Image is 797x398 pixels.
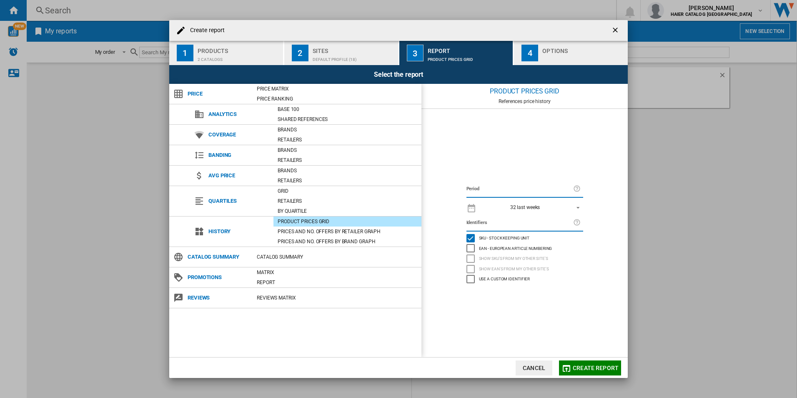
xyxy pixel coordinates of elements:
span: Analytics [204,108,273,120]
div: Brands [273,146,421,154]
span: Show SKU'S from my other site's [479,255,548,261]
md-checkbox: Show EAN's from my other site's [466,264,583,274]
md-checkbox: Use a custom identifier [466,274,583,285]
div: Brands [273,126,421,134]
div: 2 [292,45,308,61]
span: Promotions [183,272,253,283]
span: Use a custom identifier [479,275,530,281]
div: Retailers [273,197,421,205]
button: getI18NText('BUTTONS.CLOSE_DIALOG') [608,22,624,39]
div: References price history [421,98,628,104]
div: Select the report [169,65,628,84]
span: History [204,226,273,237]
div: 2 catalogs [198,53,280,62]
div: 3 [407,45,424,61]
div: Default profile (18) [313,53,395,62]
div: Matrix [253,268,421,277]
span: Avg price [204,170,273,181]
h4: Create report [186,26,225,35]
span: Quartiles [204,195,273,207]
div: Price Ranking [253,95,421,103]
div: Grid [273,187,421,195]
div: Report [253,278,421,287]
button: 4 Options [514,41,628,65]
button: 2 Sites Default profile (18) [284,41,399,65]
div: Prices and No. offers by retailer graph [273,227,421,236]
div: Retailers [273,176,421,185]
div: 1 [177,45,193,61]
div: Prices and No. offers by brand graph [273,237,421,246]
button: 3 Report Product prices grid [399,41,514,65]
button: Cancel [516,360,552,375]
button: 1 Products 2 catalogs [169,41,284,65]
md-checkbox: SKU - Stock Keeping Unit [466,233,583,244]
div: Options [542,44,624,53]
div: Base 100 [273,105,421,113]
div: Catalog Summary [253,253,421,261]
div: Product prices grid [428,53,510,62]
div: Product prices grid [273,217,421,226]
div: Retailers [273,136,421,144]
span: Create report [573,365,619,371]
span: Price [183,88,253,100]
span: SKU - Stock Keeping Unit [479,234,530,240]
div: Products [198,44,280,53]
span: Coverage [204,129,273,141]
div: 32 last weeks [510,204,540,210]
label: Identifiers [466,218,573,227]
div: Report [428,44,510,53]
button: Create report [559,360,621,375]
div: Sites [313,44,395,53]
div: Price Matrix [253,85,421,93]
label: Period [466,184,573,194]
div: REVIEWS Matrix [253,294,421,302]
span: EAN - European Article Numbering [479,245,552,251]
ng-md-icon: getI18NText('BUTTONS.CLOSE_DIALOG') [611,26,621,36]
div: Shared references [273,115,421,123]
div: 4 [521,45,538,61]
div: Product prices grid [421,84,628,98]
div: Retailers [273,156,421,164]
span: Banding [204,149,273,161]
span: Show EAN's from my other site's [479,265,549,271]
div: By quartile [273,207,421,215]
md-select: REPORTS.WIZARD.STEPS.REPORT.STEPS.REPORT_OPTIONS.PERIOD: 32 last weeks [481,202,583,214]
md-checkbox: EAN - European Article Numbering [466,243,583,254]
span: Catalog Summary [183,251,253,263]
div: Brands [273,166,421,175]
md-checkbox: Show SKU'S from my other site's [466,254,583,264]
span: Reviews [183,292,253,304]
